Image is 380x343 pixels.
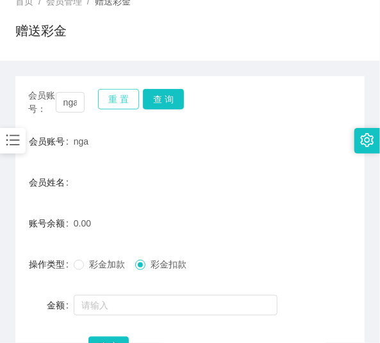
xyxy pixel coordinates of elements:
[47,300,74,310] label: 金额
[145,259,192,269] span: 彩金扣款
[143,89,184,109] button: 查 询
[360,133,374,147] i: 图标: setting
[98,89,139,109] button: 重 置
[29,136,74,147] label: 会员账号
[84,259,130,269] span: 彩金加款
[74,295,277,315] input: 请输入
[29,177,74,187] label: 会员姓名
[29,259,74,269] label: 操作类型
[28,89,56,116] span: 会员账号：
[74,136,88,147] span: nga
[4,132,21,148] i: 图标: bars
[29,218,74,228] label: 账号余额
[15,21,67,40] h1: 赠送彩金
[74,218,91,228] span: 0.00
[56,92,85,113] input: 会员账号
